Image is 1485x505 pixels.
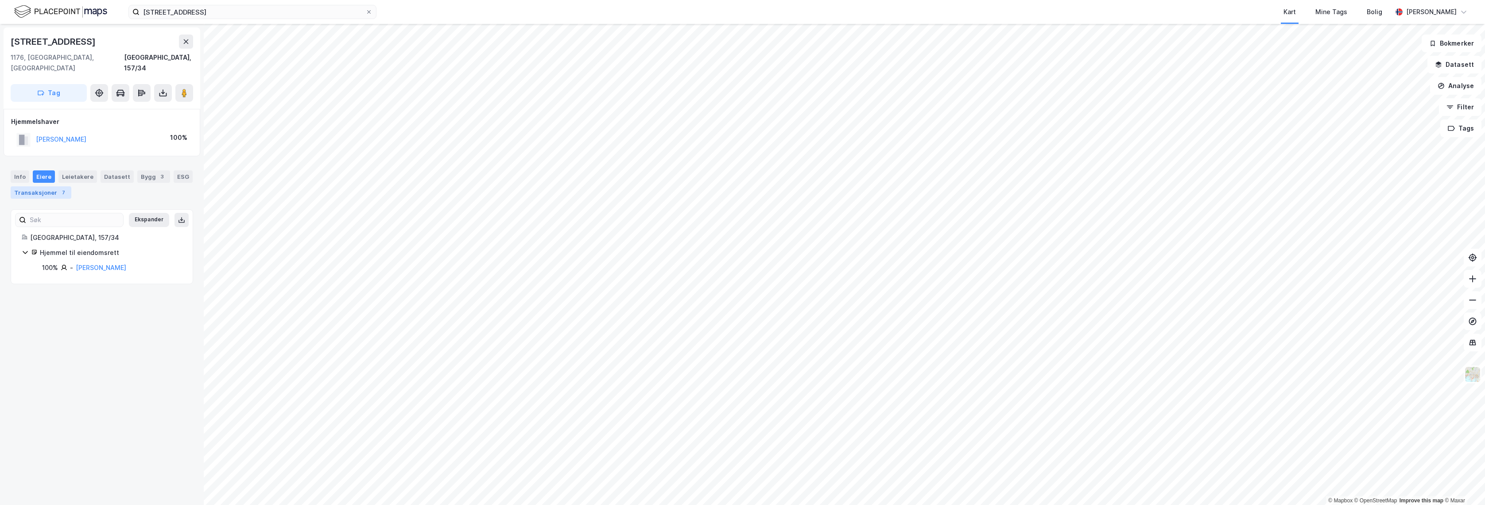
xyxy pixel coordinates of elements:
[1315,7,1347,17] div: Mine Tags
[1354,497,1397,504] a: OpenStreetMap
[174,170,193,183] div: ESG
[1427,56,1481,73] button: Datasett
[11,52,124,73] div: 1176, [GEOGRAPHIC_DATA], [GEOGRAPHIC_DATA]
[11,116,193,127] div: Hjemmelshaver
[1441,463,1485,505] div: Kontrollprogram for chat
[11,170,29,183] div: Info
[1439,98,1481,116] button: Filter
[1328,497,1353,504] a: Mapbox
[40,247,182,258] div: Hjemmel til eiendomsrett
[33,170,55,183] div: Eiere
[1464,366,1481,383] img: Z
[26,213,123,227] input: Søk
[1422,35,1481,52] button: Bokmerker
[137,170,170,183] div: Bygg
[59,188,68,197] div: 7
[70,262,73,273] div: -
[158,172,167,181] div: 3
[1283,7,1296,17] div: Kart
[58,170,97,183] div: Leietakere
[101,170,134,183] div: Datasett
[76,264,126,271] a: [PERSON_NAME]
[1367,7,1382,17] div: Bolig
[1406,7,1457,17] div: [PERSON_NAME]
[42,262,58,273] div: 100%
[11,186,71,199] div: Transaksjoner
[1441,463,1485,505] iframe: Chat Widget
[1440,120,1481,137] button: Tags
[129,213,169,227] button: Ekspander
[14,4,107,19] img: logo.f888ab2527a4732fd821a326f86c7f29.svg
[11,84,87,102] button: Tag
[1400,497,1443,504] a: Improve this map
[124,52,193,73] div: [GEOGRAPHIC_DATA], 157/34
[140,5,365,19] input: Søk på adresse, matrikkel, gårdeiere, leietakere eller personer
[170,132,187,143] div: 100%
[1430,77,1481,95] button: Analyse
[11,35,97,49] div: [STREET_ADDRESS]
[30,232,182,243] div: [GEOGRAPHIC_DATA], 157/34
